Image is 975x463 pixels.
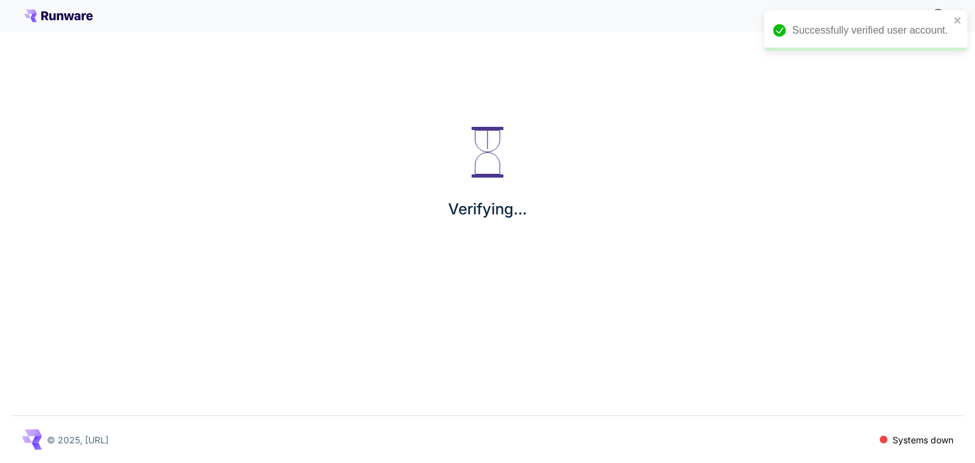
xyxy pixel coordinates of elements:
p: Systems down [892,433,953,447]
button: In order to qualify for free credit, you need to sign up with a business email address and click ... [925,3,951,28]
button: close [953,15,962,25]
p: © 2025, [URL] [47,433,109,447]
p: Verifying... [448,198,527,221]
div: Successfully verified user account. [792,23,950,38]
